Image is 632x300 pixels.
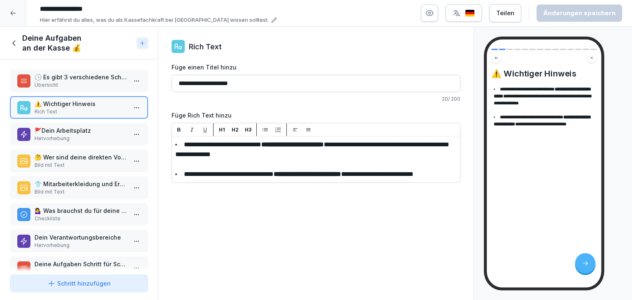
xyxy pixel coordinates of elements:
[35,188,127,196] p: Bild mit Text
[35,99,127,108] p: ⚠️ Wichtiger Hinweis
[35,135,127,142] p: Hervorhebung
[219,126,225,134] p: H1
[189,41,222,52] p: Rich Text
[489,4,521,22] button: Teilen
[537,5,622,22] button: Änderungen speichern
[35,206,127,215] p: 💁‍♀️ Was brauchst du für deine Arbeit?
[10,123,148,145] div: 🚩Dein ArbeitsplatzHervorhebung
[35,180,127,188] p: 👕 Mitarbeiterkleidung und Erscheinungsbild
[465,9,475,17] img: de.svg
[35,242,127,249] p: Hervorhebung
[496,9,514,18] div: Teilen
[232,126,239,134] p: H2
[10,203,148,226] div: 💁‍♀️ Was brauchst du für deine Arbeit?Checkliste
[10,69,148,92] div: 🕒 Es gibt 3 verschiedene SchichtenÜbersicht
[35,81,127,89] p: Übersicht
[491,69,597,78] h4: ⚠️ Wichtiger Hinweis
[230,125,240,135] button: H2
[35,260,127,268] p: Deine Aufgaben Schritt für Schritt
[35,126,127,135] p: 🚩Dein Arbeitsplatz
[10,230,148,252] div: Dein VerantwortungsbereicheHervorhebung
[10,256,148,279] div: Deine Aufgaben Schritt für SchrittÜbersicht
[47,279,111,288] div: Schritt hinzufügen
[35,108,127,115] p: Rich Text
[172,111,460,120] label: Füge Rich Text hinzu
[10,150,148,172] div: 🤔 Wer sind deine direkten Vorgesetzten?Bild mit Text
[35,233,127,242] p: Dein Verantwortungsbereiche
[40,16,269,24] p: Hier erfährst du alles, was du als Kassefachkraft bei [GEOGRAPHIC_DATA] wissen solltest.
[245,126,251,134] p: H3
[172,95,460,103] p: 20 / 200
[10,176,148,199] div: 👕 Mitarbeiterkleidung und ErscheinungsbildBild mit Text
[35,215,127,222] p: Checkliste
[35,162,127,169] p: Bild mit Text
[543,9,616,18] div: Änderungen speichern
[10,96,148,119] div: ⚠️ Wichtiger HinweisRich Text
[22,33,133,53] h1: Deine Aufgaben an der Kasse 💰
[10,275,148,292] button: Schritt hinzufügen
[243,125,253,135] button: H3
[172,63,460,72] label: Füge einen Titel hinzu
[217,125,227,135] button: H1
[35,153,127,162] p: 🤔 Wer sind deine direkten Vorgesetzten?
[35,73,127,81] p: 🕒 Es gibt 3 verschiedene Schichten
